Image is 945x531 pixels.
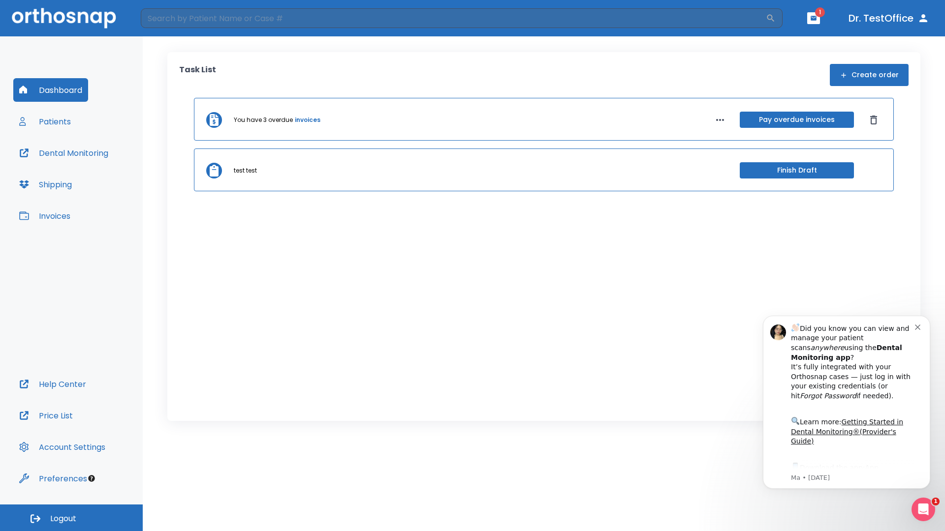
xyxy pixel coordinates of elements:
[845,9,933,27] button: Dr. TestOffice
[932,498,940,505] span: 1
[50,513,76,524] span: Logout
[13,141,114,165] button: Dental Monitoring
[43,173,167,181] p: Message from Ma, sent 3w ago
[815,7,825,17] span: 1
[740,112,854,128] button: Pay overdue invoices
[830,64,909,86] button: Create order
[43,160,167,210] div: Download the app: | ​ Let us know if you need help getting started!
[43,163,130,180] a: App Store
[141,8,766,28] input: Search by Patient Name or Case #
[13,173,78,196] button: Shipping
[234,166,257,175] p: test test
[912,498,935,521] iframe: Intercom live chat
[740,162,854,178] button: Finish Draft
[167,21,175,29] button: Dismiss notification
[234,116,293,124] p: You have 3 overdue
[13,404,79,427] button: Price List
[12,8,116,28] img: Orthosnap
[748,301,945,504] iframe: Intercom notifications message
[87,474,96,483] div: Tooltip anchor
[295,116,320,124] a: invoices
[13,435,111,459] button: Account Settings
[179,64,216,86] p: Task List
[13,372,92,396] button: Help Center
[866,112,882,128] button: Dismiss
[13,467,93,490] button: Preferences
[13,110,77,133] button: Patients
[13,204,76,228] button: Invoices
[13,78,88,102] button: Dashboard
